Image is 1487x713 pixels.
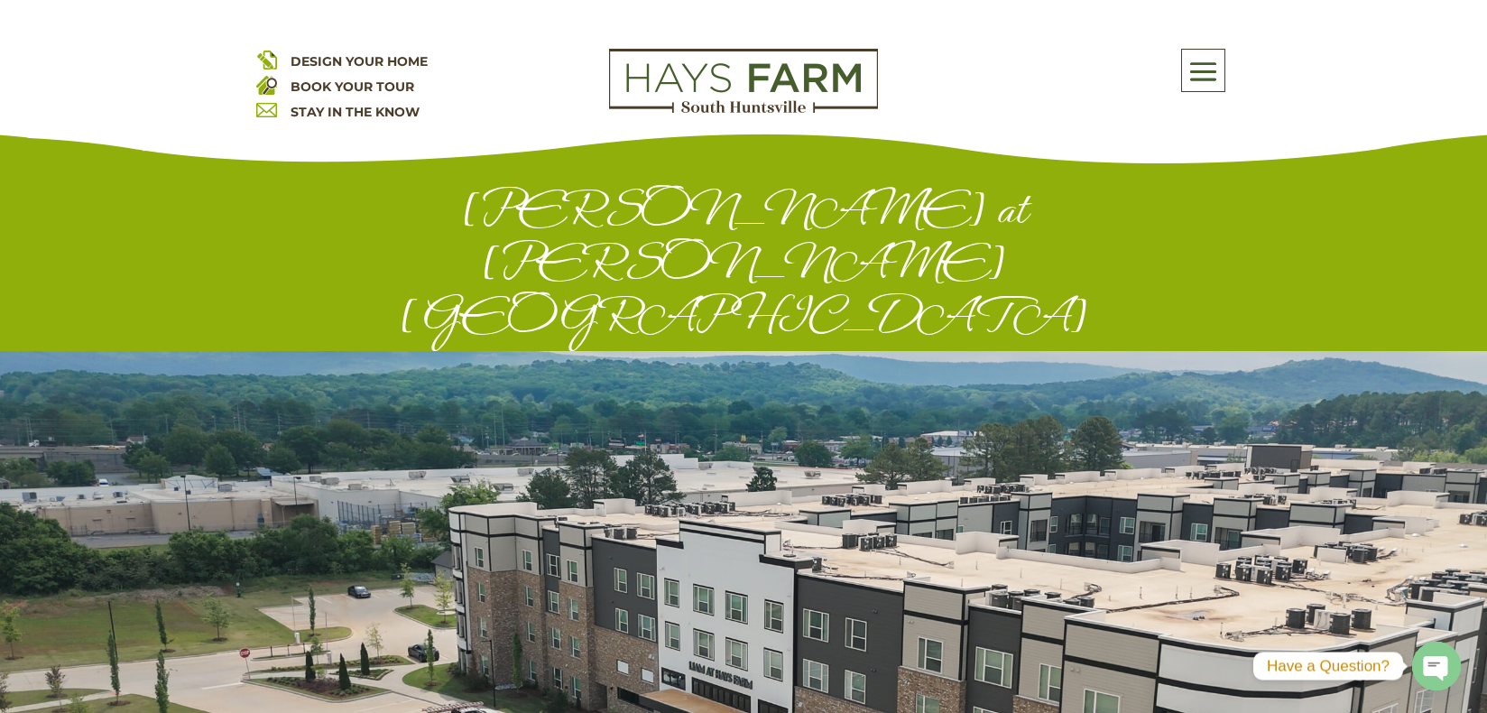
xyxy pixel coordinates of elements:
[609,49,878,114] img: Logo
[291,104,420,120] a: STAY IN THE KNOW
[609,101,878,117] a: hays farm homes huntsville development
[291,79,414,95] a: BOOK YOUR TOUR
[256,74,277,95] img: book your home tour
[256,182,1231,351] h1: [PERSON_NAME] at [PERSON_NAME][GEOGRAPHIC_DATA]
